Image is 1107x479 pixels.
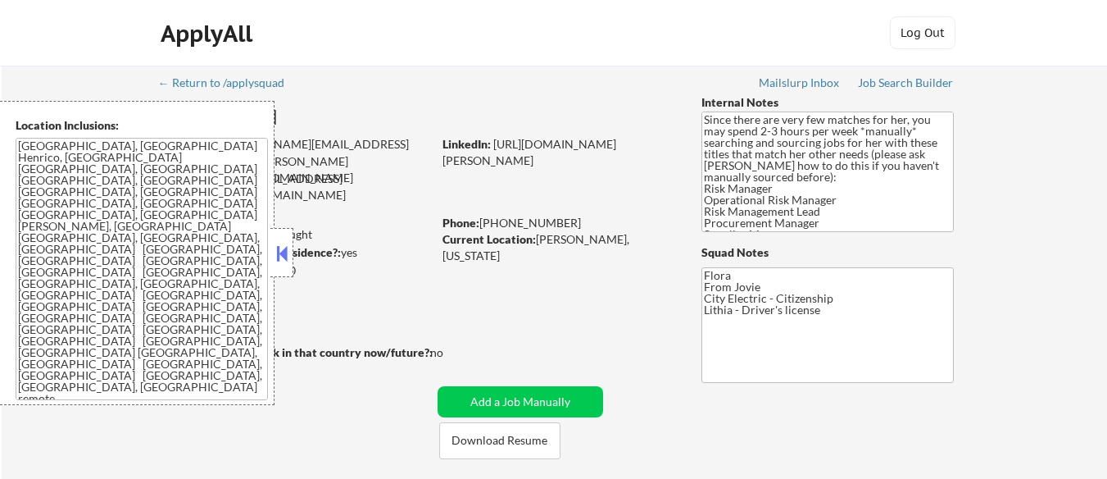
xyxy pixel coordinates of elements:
strong: Phone: [442,216,479,230]
a: Job Search Builder [858,76,954,93]
button: Add a Job Manually [438,386,603,417]
div: Mailslurp Inbox [759,77,841,89]
div: ApplyAll [161,20,257,48]
div: Job Search Builder [858,77,954,89]
a: ← Return to /applysquad [158,76,300,93]
button: Log Out [890,16,955,49]
div: Internal Notes [701,94,954,111]
strong: Current Location: [442,232,536,246]
button: Download Resume [439,422,560,459]
div: [PERSON_NAME][EMAIL_ADDRESS][DOMAIN_NAME] [161,153,432,185]
strong: Will need Visa to work in that country now/future?: [160,345,433,359]
div: ← Return to /applysquad [158,77,300,89]
a: [URL][DOMAIN_NAME][PERSON_NAME] [442,137,616,167]
strong: LinkedIn: [442,137,491,151]
div: $137,000 [159,262,432,279]
div: no [430,344,477,361]
div: Squad Notes [701,244,954,261]
div: 187 sent / 246 bought [159,226,432,243]
div: Location Inclusions: [16,117,268,134]
div: [PERSON_NAME][EMAIL_ADDRESS][DOMAIN_NAME] [161,136,432,168]
div: [PERSON_NAME] [160,107,497,127]
div: [EMAIL_ADDRESS][PERSON_NAME][DOMAIN_NAME] [160,171,432,203]
a: Mailslurp Inbox [759,76,841,93]
div: [PERSON_NAME], [US_STATE] [442,231,674,263]
div: [PHONE_NUMBER] [442,215,674,231]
